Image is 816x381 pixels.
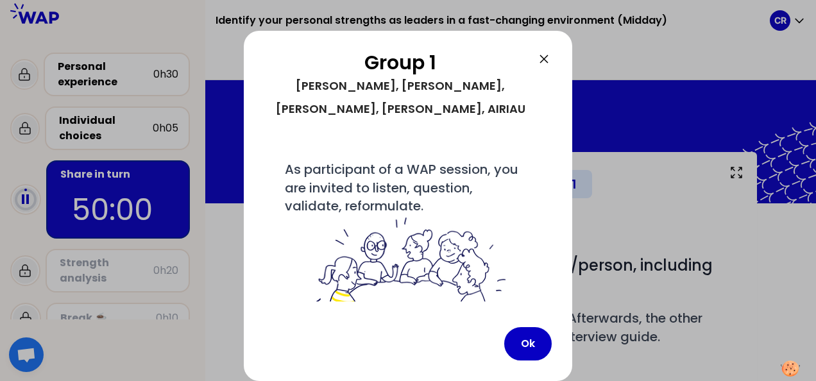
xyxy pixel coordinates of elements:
button: Ok [504,327,552,360]
span: As participant of a WAP session, you are invited to listen, question, validate, reformulate. [285,160,531,337]
h2: Group 1 [264,51,536,74]
img: filesOfInstructions%2Fbienvenue%20dans%20votre%20groupe%20-%20petit.png [307,215,509,337]
div: [PERSON_NAME], [PERSON_NAME], [PERSON_NAME], [PERSON_NAME], AIRIAU [264,74,536,121]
